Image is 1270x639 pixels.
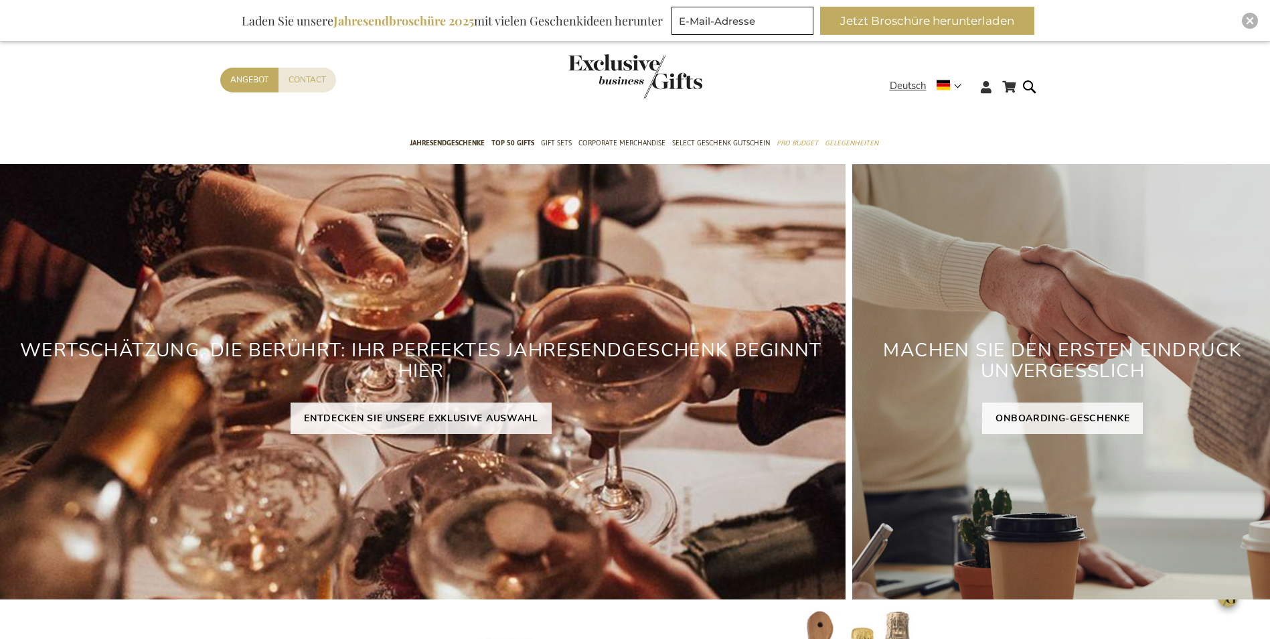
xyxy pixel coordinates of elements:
img: Exclusive Business gifts logo [568,54,702,98]
a: Contact [279,68,336,92]
span: Jahresendgeschenke [410,136,485,150]
span: Gift Sets [541,136,572,150]
img: Close [1246,17,1254,25]
span: TOP 50 Gifts [491,136,534,150]
b: Jahresendbroschüre 2025 [333,13,474,29]
button: Jetzt Broschüre herunterladen [820,7,1034,35]
a: Angebot [220,68,279,92]
span: Corporate Merchandise [578,136,665,150]
a: ENTDECKEN SIE UNSERE EXKLUSIVE AUSWAHL [291,403,552,434]
input: E-Mail-Adresse [671,7,813,35]
div: Close [1242,13,1258,29]
form: marketing offers and promotions [671,7,817,39]
span: Select Geschenk Gutschein [672,136,770,150]
a: ONBOARDING-GESCHENKE [982,403,1143,434]
div: Laden Sie unsere mit vielen Geschenkideen herunter [236,7,669,35]
a: store logo [568,54,635,98]
span: Gelegenheiten [825,136,878,150]
span: Deutsch [890,78,927,94]
div: Deutsch [890,78,970,94]
span: Pro Budget [777,136,818,150]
